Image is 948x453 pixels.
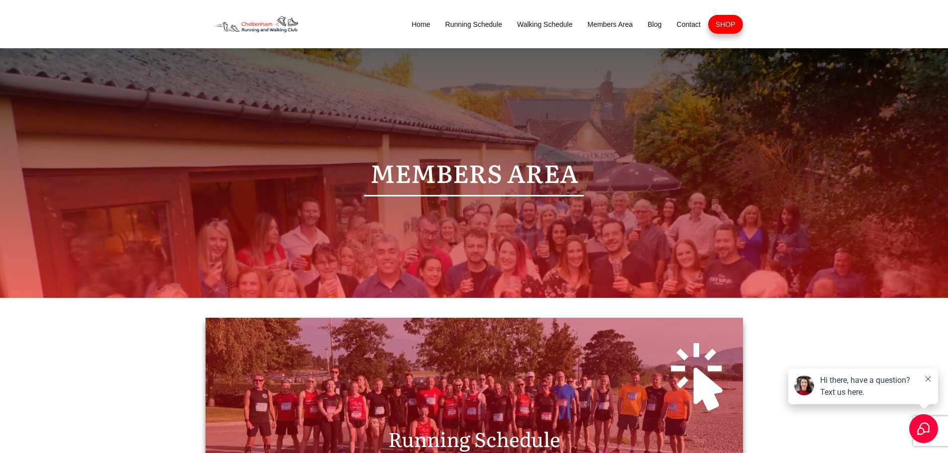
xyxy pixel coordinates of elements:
a: Blog [648,17,662,31]
p: Members Area [216,151,733,194]
a: Running Schedule [445,17,502,31]
a: Walking Schedule [517,17,573,31]
a: Contact [677,17,701,31]
span: Running Schedule [388,424,560,453]
a: Members Area [587,17,632,31]
a: SHOP [716,17,736,31]
a: Home [412,17,430,31]
img: Decathlon [206,10,306,38]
